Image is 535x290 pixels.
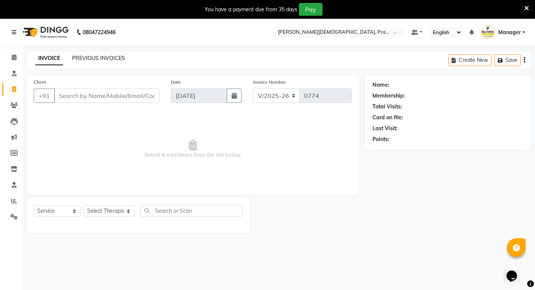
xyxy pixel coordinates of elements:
[34,79,46,86] label: Client
[205,6,297,14] div: You have a payment due from 35 days
[140,205,243,216] input: Search or Scan
[481,26,494,39] img: Manager
[19,22,71,43] img: logo
[372,103,402,111] div: Total Visits:
[54,89,160,103] input: Search by Name/Mobile/Email/Code
[494,54,521,66] button: Save
[448,54,491,66] button: Create New
[83,22,116,43] b: 08047224946
[34,89,55,103] button: +91
[34,112,352,187] span: Select & add items from the list below
[253,79,286,86] label: Invoice Number
[498,29,521,36] span: Manager
[372,125,398,132] div: Last Visit:
[503,260,527,282] iframe: chat widget
[299,3,323,16] button: Pay
[372,81,389,89] div: Name:
[35,52,63,65] a: INVOICE
[72,55,125,62] a: PREVIOUS INVOICES
[372,114,403,122] div: Card on file:
[171,79,181,86] label: Date
[372,135,389,143] div: Points:
[372,92,405,100] div: Membership:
